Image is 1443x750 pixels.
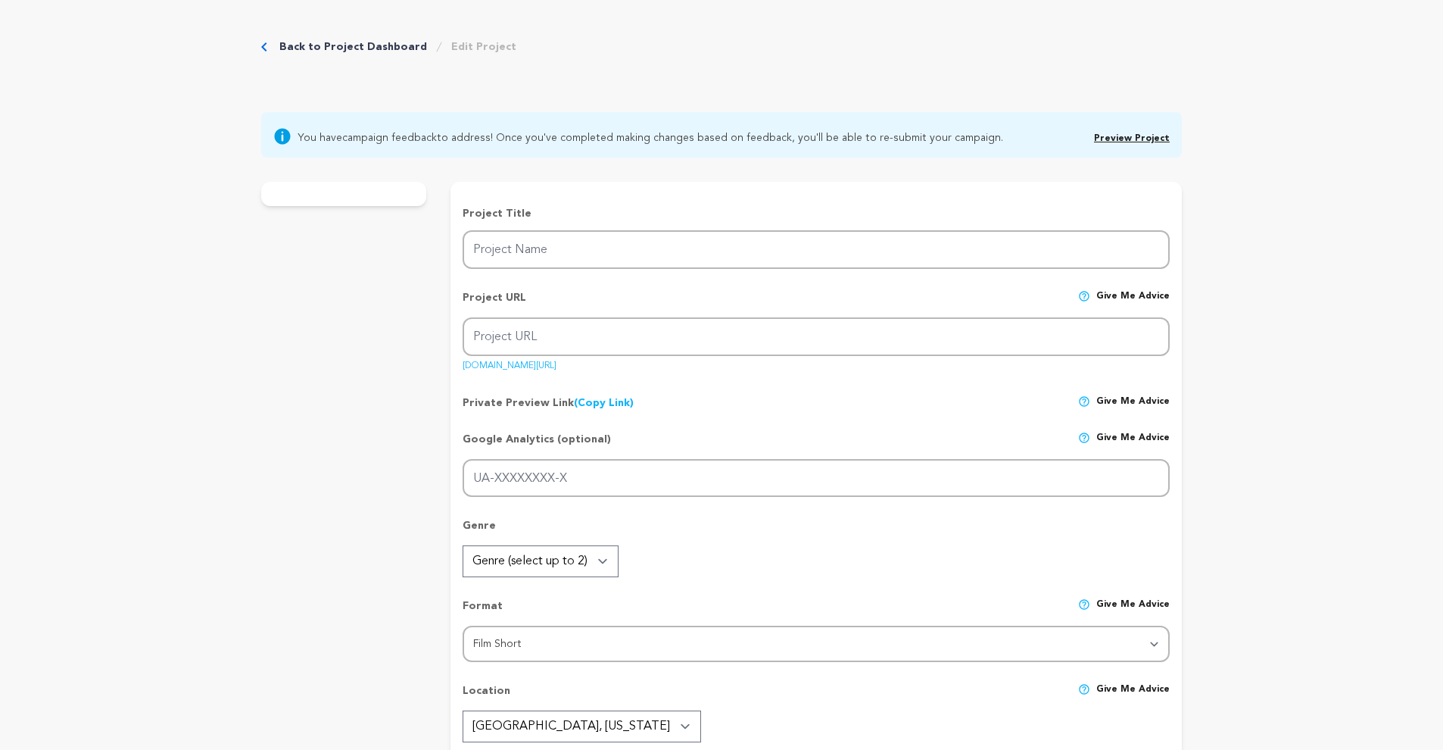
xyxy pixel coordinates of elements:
a: (Copy Link) [574,398,634,408]
img: help-circle.svg [1078,290,1090,302]
span: You have to address! Once you've completed making changes based on feedback, you'll be able to re... [298,127,1003,145]
a: Edit Project [451,39,516,55]
p: Location [463,683,510,711]
a: campaign feedback [342,133,437,143]
p: Genre [463,518,1170,545]
span: Give me advice [1096,290,1170,317]
img: help-circle.svg [1078,683,1090,695]
img: help-circle.svg [1078,395,1090,408]
p: Project URL [463,290,526,317]
img: help-circle.svg [1078,432,1090,444]
input: Project Name [463,230,1170,269]
span: Give me advice [1096,683,1170,711]
input: UA-XXXXXXXX-X [463,459,1170,498]
span: Give me advice [1096,598,1170,626]
input: Project URL [463,317,1170,356]
a: Back to Project Dashboard [279,39,427,55]
a: [DOMAIN_NAME][URL] [463,355,556,370]
span: Give me advice [1096,432,1170,459]
div: Breadcrumb [261,39,516,55]
p: Private Preview Link [463,395,634,411]
a: Preview Project [1094,134,1170,143]
p: Google Analytics (optional) [463,432,611,459]
p: Project Title [463,206,1170,221]
img: help-circle.svg [1078,598,1090,611]
span: Give me advice [1096,395,1170,411]
p: Format [463,598,503,626]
